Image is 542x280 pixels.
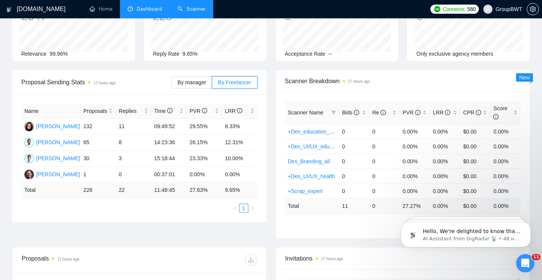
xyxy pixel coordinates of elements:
iframe: Intercom live chat [516,254,534,272]
span: Proposal Sending Stats [21,77,171,87]
iframe: Intercom notifications сообщение [390,206,542,259]
td: $0.00 [460,169,491,183]
td: 0 [339,169,369,183]
td: 0.00% [490,139,521,154]
td: 22 [116,183,151,198]
td: $0.00 [460,154,491,169]
button: setting [527,3,539,15]
span: PVR [190,108,208,114]
span: filter [330,107,337,118]
td: 9.65 % [222,183,257,198]
time: 17 hours ago [321,257,343,261]
td: 0.00% [490,169,521,183]
a: setting [527,6,539,12]
td: 0 [369,139,400,154]
span: Re [372,109,386,116]
span: Only exclusive agency members [416,51,493,57]
img: AY [24,138,34,147]
th: Replies [116,104,151,119]
img: upwork-logo.png [434,6,440,12]
div: [PERSON_NAME] [36,138,80,146]
button: left [230,204,239,213]
td: 0.00% [430,154,460,169]
a: SK[PERSON_NAME] [24,123,80,129]
li: Previous Page [230,204,239,213]
td: 11 [339,198,369,213]
span: left [232,206,237,211]
td: 00:37:01 [151,167,187,183]
td: $ 0.00 [460,198,491,213]
td: 0.00% [430,139,460,154]
span: Reply Rate [153,51,179,57]
td: 09:49:52 [151,119,187,135]
td: 8 [116,135,151,151]
td: 0.00% [187,167,222,183]
img: SK [24,122,34,131]
div: [PERSON_NAME] [36,154,80,163]
td: 0.00 % [430,198,460,213]
td: 0.00 % [490,198,521,213]
a: +Des_UI/UX_education [288,143,344,150]
td: 23.33% [187,151,222,167]
td: 132 [80,119,116,135]
span: Proposals [83,107,107,115]
button: download [245,254,257,266]
span: CPR [463,109,481,116]
div: Proposals [22,254,139,266]
span: 99.96% [50,51,67,57]
td: 65 [80,135,116,151]
span: Score [493,105,507,120]
span: Replies [119,107,142,115]
span: info-circle [202,108,207,113]
img: VZ [24,170,34,179]
td: $0.00 [460,183,491,198]
td: 0 [116,167,151,183]
td: 30 [80,151,116,167]
td: 0 [339,154,369,169]
td: 0.00% [430,124,460,139]
span: New [519,74,530,80]
td: 0.00% [490,124,521,139]
button: right [248,204,257,213]
span: info-circle [445,110,450,115]
span: Connects: [443,5,465,13]
td: 0.00% [400,154,430,169]
span: Relevance [21,51,46,57]
a: 1 [240,204,248,212]
td: 0.00% [430,169,460,183]
td: 0.00% [400,139,430,154]
a: homeHome [90,6,112,12]
a: +Scrap_expert [288,188,323,194]
span: 9.65% [182,51,198,57]
td: 14:23:36 [151,135,187,151]
img: logo [6,3,12,16]
span: info-circle [381,110,386,115]
span: setting [527,6,539,12]
a: +Dev_education_gen [288,129,339,135]
span: info-circle [415,110,420,115]
td: 0 [339,183,369,198]
span: info-circle [237,108,242,113]
span: Scanner Breakdown [285,76,521,86]
span: dashboard [128,6,133,11]
td: 0 [339,124,369,139]
span: right [251,206,255,211]
span: 11 [532,254,540,260]
td: 0 [369,169,400,183]
td: 8.33% [222,119,257,135]
span: download [245,257,257,263]
th: Name [21,104,80,119]
td: $0.00 [460,139,491,154]
td: 15:18:44 [151,151,187,167]
td: 3 [116,151,151,167]
span: By manager [177,79,206,85]
span: PVR [403,109,420,116]
span: LRR [225,108,243,114]
span: info-circle [167,108,173,113]
span: 580 [467,5,476,13]
td: 0 [369,124,400,139]
td: 0.00% [490,183,521,198]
